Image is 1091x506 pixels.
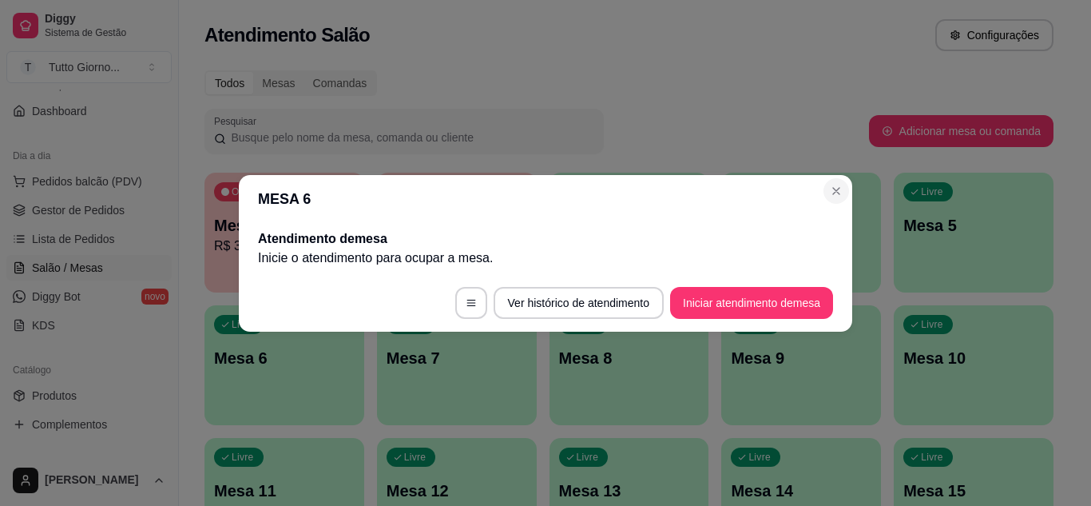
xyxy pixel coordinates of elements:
[494,287,664,319] button: Ver histórico de atendimento
[258,229,833,249] h2: Atendimento de mesa
[258,249,833,268] p: Inicie o atendimento para ocupar a mesa .
[670,287,833,319] button: Iniciar atendimento demesa
[823,178,849,204] button: Close
[239,175,852,223] header: MESA 6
